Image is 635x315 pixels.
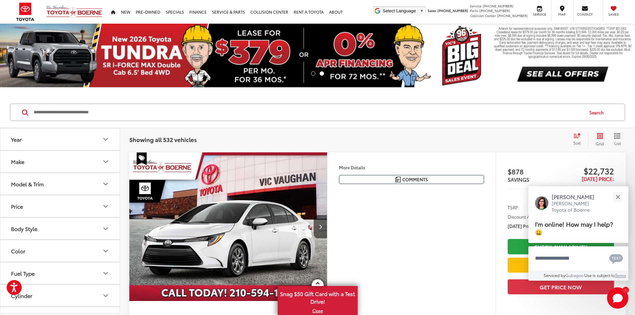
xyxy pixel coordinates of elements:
[552,200,601,213] p: [PERSON_NAME] Toyota of Boerne
[0,128,120,150] button: YearYear
[0,195,120,217] button: PricePrice
[0,151,120,172] button: MakeMake
[129,152,328,301] img: 2025 Toyota Corolla LE
[0,240,120,262] button: ColorColor
[508,258,614,273] a: Value Your Trade
[102,292,110,300] div: Cylinder
[561,166,614,176] span: $22,732
[0,218,120,239] button: Body StyleBody Style
[33,104,583,120] input: Search by Make, Model, or Keyword
[470,8,478,13] span: Parts
[532,12,547,17] span: Service
[584,272,615,278] span: Use is subject to
[470,13,496,18] span: Collision Center
[129,152,328,301] a: 2025 Toyota Corolla LE2025 Toyota Corolla LE2025 Toyota Corolla LE2025 Toyota Corolla LE
[607,287,628,309] svg: Start Chat
[0,262,120,284] button: Fuel TypeFuel Type
[508,176,529,183] span: SAVINGS
[420,8,424,13] span: ▼
[573,140,581,146] span: Sort
[528,246,628,270] textarea: Type your message
[0,285,120,306] button: CylinderCylinder
[528,186,628,281] div: Close[PERSON_NAME][PERSON_NAME] Toyota of BoerneI'm online! How may I help? 😀Type your messageCha...
[46,5,103,19] img: Vic Vaughan Toyota of Boerne
[339,175,484,184] button: Comments
[544,272,565,278] span: Serviced by
[508,166,561,176] span: $878
[582,175,614,182] span: [DATE] Price:
[570,133,588,146] button: Select sort value
[11,248,25,254] div: Color
[614,140,621,146] span: List
[11,292,32,299] div: Cylinder
[0,173,120,195] button: Model & TrimModel & Trim
[102,180,110,188] div: Model & Trim
[11,225,37,232] div: Body Style
[607,251,625,266] button: Chat with SMS
[609,253,623,264] svg: Text
[508,204,519,211] span: TSRP:
[535,219,613,236] span: I'm online! How may I help? 😀
[278,287,357,307] span: Snag $50 Gift Card with a Test Drive!
[11,270,35,276] div: Fuel Type
[577,12,593,17] span: Contact
[383,8,416,13] span: Select Language
[102,225,110,233] div: Body Style
[607,287,628,309] button: Toggle Chat Window
[395,177,401,182] img: Comments
[497,13,528,18] span: [PHONE_NUMBER]
[583,104,613,121] button: Search
[129,152,328,301] div: 2025 Toyota Corolla LE 0
[483,3,513,8] span: [PHONE_NUMBER]
[615,272,626,278] a: Terms
[102,158,110,166] div: Make
[588,133,609,146] button: Grid View
[508,223,534,229] span: [DATE] Price:
[102,135,110,143] div: Year
[552,193,601,200] p: [PERSON_NAME]
[428,8,436,13] span: Sales
[129,135,197,143] span: Showing all 532 vehicles
[606,12,621,17] span: Saved
[609,133,626,146] button: List View
[596,141,604,146] span: Grid
[437,8,468,13] span: [PHONE_NUMBER]
[102,269,110,277] div: Fuel Type
[102,247,110,255] div: Color
[470,3,482,8] span: Service
[11,136,22,142] div: Year
[137,152,147,165] span: Special
[555,12,569,17] span: Map
[611,190,625,204] button: Close
[625,288,626,291] span: 1
[314,215,327,238] button: Next image
[11,203,23,209] div: Price
[402,176,428,183] span: Comments
[565,272,584,278] a: Gubagoo.
[479,8,510,13] span: [PHONE_NUMBER]
[508,213,545,220] span: Discount Amount:
[551,183,571,195] button: Less
[508,279,614,294] button: Get Price Now
[102,202,110,210] div: Price
[11,158,24,165] div: Make
[339,165,484,170] h4: More Details
[383,8,424,13] a: Select Language​
[11,181,44,187] div: Model & Trim
[508,239,614,254] a: Check Availability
